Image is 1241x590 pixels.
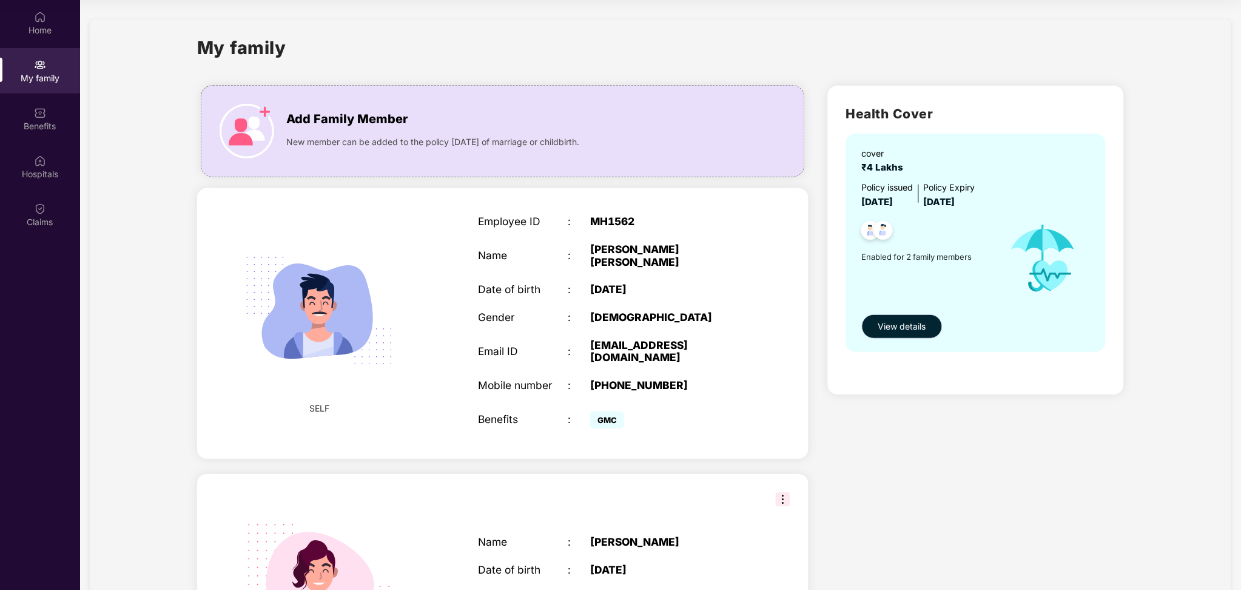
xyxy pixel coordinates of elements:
[862,181,913,194] div: Policy issued
[478,345,568,358] div: Email ID
[590,243,747,268] div: [PERSON_NAME] [PERSON_NAME]
[478,283,568,296] div: Date of birth
[590,339,747,364] div: [EMAIL_ADDRESS][DOMAIN_NAME]
[590,283,747,296] div: [DATE]
[568,345,590,358] div: :
[478,536,568,549] div: Name
[869,217,898,247] img: svg+xml;base64,PHN2ZyB4bWxucz0iaHR0cDovL3d3dy53My5vcmcvMjAwMC9zdmciIHdpZHRoPSI0OC45NDMiIGhlaWdodD...
[568,536,590,549] div: :
[568,311,590,324] div: :
[590,564,747,577] div: [DATE]
[286,135,580,149] span: New member can be added to the policy [DATE] of marriage or childbirth.
[228,220,410,402] img: svg+xml;base64,PHN2ZyB4bWxucz0iaHR0cDovL3d3dy53My5vcmcvMjAwMC9zdmciIHdpZHRoPSIyMjQiIGhlaWdodD0iMT...
[478,413,568,426] div: Benefits
[568,249,590,262] div: :
[590,536,747,549] div: [PERSON_NAME]
[478,564,568,577] div: Date of birth
[34,203,46,215] img: svg+xml;base64,PHN2ZyBpZD0iQ2xhaW0iIHhtbG5zPSJodHRwOi8vd3d3LnczLm9yZy8yMDAwL3N2ZyIgd2lkdGg9IjIwIi...
[856,217,886,247] img: svg+xml;base64,PHN2ZyB4bWxucz0iaHR0cDovL3d3dy53My5vcmcvMjAwMC9zdmciIHdpZHRoPSI0OC45NDMiIGhlaWdodD...
[34,107,46,119] img: svg+xml;base64,PHN2ZyBpZD0iQmVuZWZpdHMiIHhtbG5zPSJodHRwOi8vd3d3LnczLm9yZy8yMDAwL3N2ZyIgd2lkdGg9Ij...
[478,311,568,324] div: Gender
[924,196,955,208] span: [DATE]
[568,215,590,228] div: :
[197,34,286,61] h1: My family
[220,104,274,158] img: icon
[590,379,747,392] div: [PHONE_NUMBER]
[590,311,747,324] div: [DEMOGRAPHIC_DATA]
[478,215,568,228] div: Employee ID
[309,402,329,415] span: SELF
[568,413,590,426] div: :
[862,147,909,160] div: cover
[34,11,46,23] img: svg+xml;base64,PHN2ZyBpZD0iSG9tZSIgeG1sbnM9Imh0dHA6Ly93d3cudzMub3JnLzIwMDAvc3ZnIiB3aWR0aD0iMjAiIG...
[997,209,1090,308] img: icon
[478,249,568,262] div: Name
[878,320,926,333] span: View details
[34,59,46,71] img: svg+xml;base64,PHN2ZyB3aWR0aD0iMjAiIGhlaWdodD0iMjAiIHZpZXdCb3g9IjAgMCAyMCAyMCIgZmlsbD0ibm9uZSIgeG...
[846,104,1106,124] h2: Health Cover
[34,155,46,167] img: svg+xml;base64,PHN2ZyBpZD0iSG9zcGl0YWxzIiB4bWxucz0iaHR0cDovL3d3dy53My5vcmcvMjAwMC9zdmciIHdpZHRoPS...
[568,379,590,392] div: :
[478,379,568,392] div: Mobile number
[862,251,997,263] span: Enabled for 2 family members
[862,196,893,208] span: [DATE]
[568,283,590,296] div: :
[568,564,590,577] div: :
[286,110,408,129] span: Add Family Member
[862,314,943,339] button: View details
[862,161,909,173] span: ₹4 Lakhs
[776,492,790,507] img: svg+xml;base64,PHN2ZyB3aWR0aD0iMzIiIGhlaWdodD0iMzIiIHZpZXdCb3g9IjAgMCAzMiAzMiIgZmlsbD0ibm9uZSIgeG...
[924,181,975,194] div: Policy Expiry
[590,412,624,429] span: GMC
[590,215,747,228] div: MH1562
